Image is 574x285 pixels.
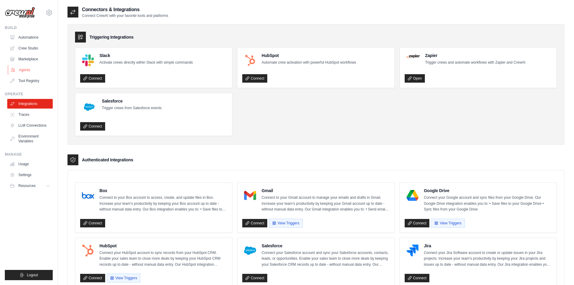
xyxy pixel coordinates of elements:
p: Trigger crews and automate workflows with Zapier and CrewAI [425,60,525,66]
a: Connect [80,274,105,282]
p: Automate crew activation with powerful HubSpot workflows [262,60,356,66]
a: Connect [80,219,105,227]
p: Connect your HubSpot account to sync records from your HubSpot CRM. Enable your sales team to clo... [99,250,227,268]
p: Connect to your Box account to access, create, and update files in Box. Increase your team’s prod... [99,195,227,213]
h3: Triggering Integrations [89,34,133,40]
a: Environment Variables [7,131,53,146]
span: Logout [27,273,38,277]
a: Traces [7,110,53,119]
a: LLM Connections [7,121,53,130]
img: Gmail Logo [244,189,256,201]
a: Connect [405,274,430,282]
a: Integrations [7,99,53,109]
a: Open [405,74,425,83]
h4: Salesforce [262,243,389,249]
h2: Connectors & Integrations [82,6,168,13]
a: Agents [8,65,53,75]
h4: Gmail [262,188,389,194]
h3: Authenticated Integrations [82,157,133,163]
a: Connect [242,219,267,227]
img: Jira Logo [406,245,419,257]
a: Tool Registry [7,76,53,86]
button: Resources [7,181,53,191]
div: Operate [5,92,53,97]
h4: Jira [424,243,552,249]
h4: Google Drive [424,188,552,194]
a: Connect [80,122,105,131]
img: Google Drive Logo [406,189,419,201]
a: Connect [80,74,105,83]
p: Trigger crews from Salesforce events [102,105,162,111]
img: Salesforce Logo [82,100,96,114]
h4: Slack [99,52,193,59]
div: Manage [5,152,53,157]
img: HubSpot Logo [244,54,256,66]
a: Marketplace [7,54,53,64]
a: Connect [405,219,430,227]
button: View Triggers [107,274,140,283]
button: View Triggers [431,219,465,228]
h4: Zapier [425,52,525,59]
img: Salesforce Logo [244,245,256,257]
a: Connect [242,74,267,83]
p: Connect your Salesforce account and sync your Salesforce accounts, contacts, leads, or opportunit... [262,250,389,268]
p: Connect to your Gmail account to manage your emails and drafts in Gmail. Increase your team’s pro... [262,195,389,213]
a: Crew Studio [7,43,53,53]
button: View Triggers [269,219,303,228]
div: Build [5,25,53,30]
p: Activate crews directly within Slack with simple commands [99,60,193,66]
h4: Salesforce [102,98,162,104]
p: Connect your Google account and sync files from your Google Drive. Our Google Drive integration e... [424,195,552,213]
a: Settings [7,170,53,180]
h4: HubSpot [262,52,356,59]
a: Usage [7,159,53,169]
a: Automations [7,33,53,42]
button: Logout [5,270,53,280]
img: Zapier Logo [406,54,420,58]
img: HubSpot Logo [82,245,94,257]
p: Connect CrewAI with your favorite tools and platforms [82,13,168,18]
p: Connect your Jira Software account to create or update issues in your Jira projects. Increase you... [424,250,552,268]
img: Box Logo [82,189,94,201]
img: Slack Logo [82,54,94,66]
img: Logo [5,7,35,18]
h4: Box [99,188,227,194]
h4: HubSpot [99,243,227,249]
a: Connect [242,274,267,282]
span: Resources [18,183,36,188]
